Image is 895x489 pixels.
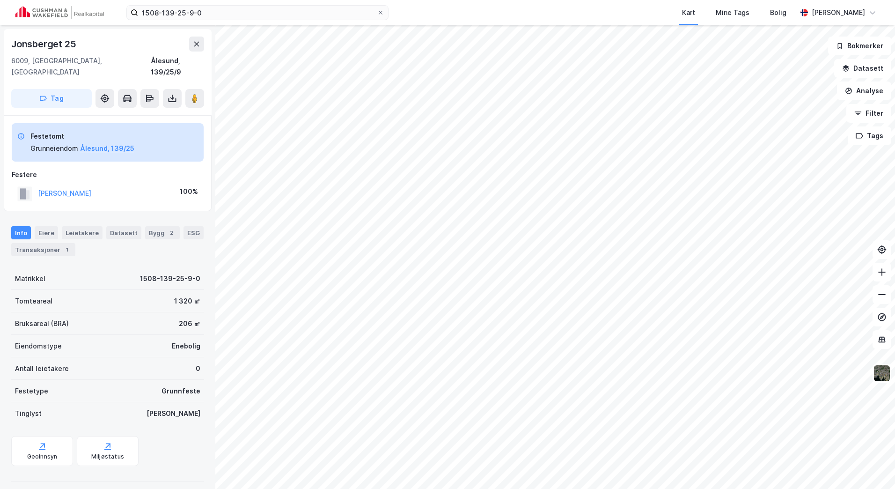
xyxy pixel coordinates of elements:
[172,341,200,352] div: Enebolig
[11,89,92,108] button: Tag
[15,408,42,419] div: Tinglyst
[11,37,78,52] div: Jonsberget 25
[848,444,895,489] div: Kontrollprogram for chat
[174,296,200,307] div: 1 320 ㎡
[11,55,151,78] div: 6009, [GEOGRAPHIC_DATA], [GEOGRAPHIC_DATA]
[35,226,58,239] div: Eiere
[106,226,141,239] div: Datasett
[30,143,78,154] div: Grunneiendom
[682,7,695,18] div: Kart
[812,7,865,18] div: [PERSON_NAME]
[62,245,72,254] div: 1
[91,453,124,460] div: Miljøstatus
[196,363,200,374] div: 0
[180,186,198,197] div: 100%
[140,273,200,284] div: 1508-139-25-9-0
[11,226,31,239] div: Info
[179,318,200,329] div: 206 ㎡
[848,444,895,489] iframe: Chat Widget
[11,243,75,256] div: Transaksjoner
[147,408,200,419] div: [PERSON_NAME]
[873,364,891,382] img: 9k=
[848,126,891,145] button: Tags
[15,385,48,397] div: Festetype
[846,104,891,123] button: Filter
[15,6,104,19] img: cushman-wakefield-realkapital-logo.202ea83816669bd177139c58696a8fa1.svg
[770,7,786,18] div: Bolig
[161,385,200,397] div: Grunnfeste
[80,143,134,154] button: Ålesund, 139/25
[12,169,204,180] div: Festere
[183,226,204,239] div: ESG
[15,363,69,374] div: Antall leietakere
[15,318,69,329] div: Bruksareal (BRA)
[62,226,103,239] div: Leietakere
[828,37,891,55] button: Bokmerker
[27,453,58,460] div: Geoinnsyn
[151,55,204,78] div: Ålesund, 139/25/9
[138,6,377,20] input: Søk på adresse, matrikkel, gårdeiere, leietakere eller personer
[15,296,52,307] div: Tomteareal
[167,228,176,237] div: 2
[716,7,749,18] div: Mine Tags
[834,59,891,78] button: Datasett
[15,341,62,352] div: Eiendomstype
[837,81,891,100] button: Analyse
[30,131,134,142] div: Festetomt
[15,273,45,284] div: Matrikkel
[145,226,180,239] div: Bygg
